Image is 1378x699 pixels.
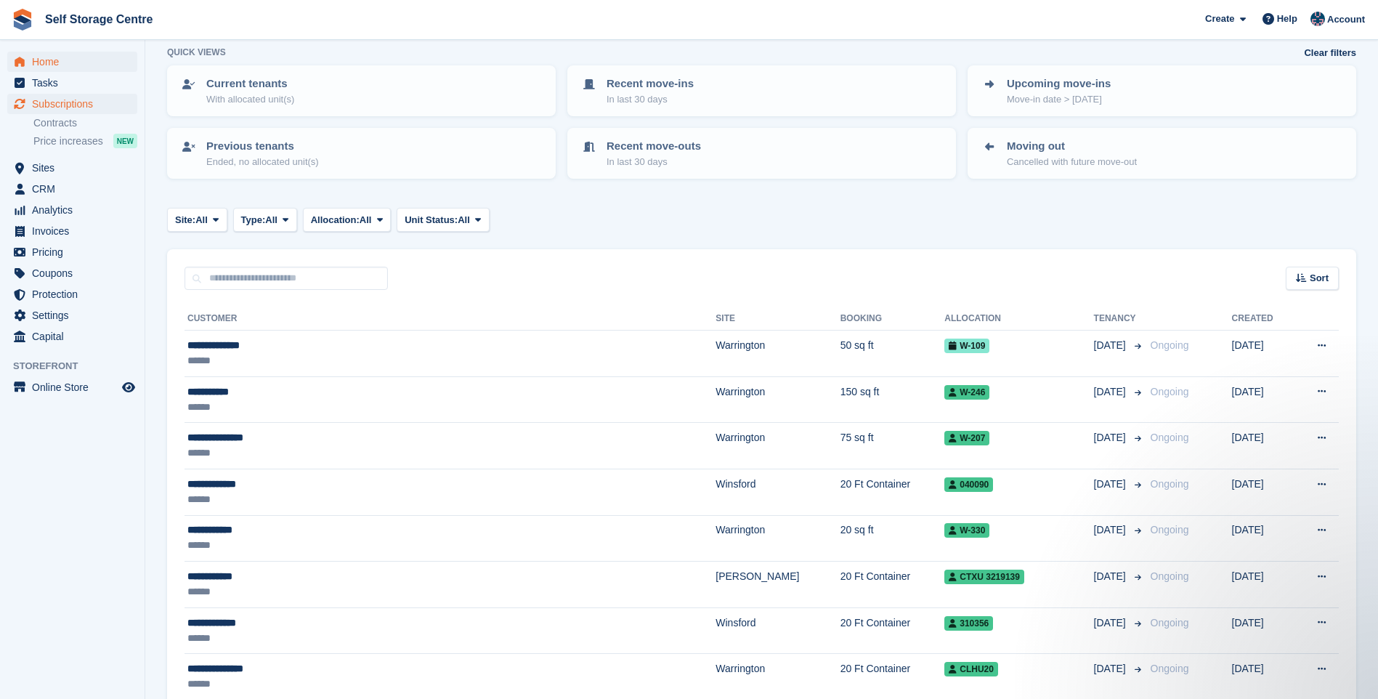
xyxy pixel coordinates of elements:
h6: Quick views [167,46,226,59]
p: Ended, no allocated unit(s) [206,155,319,169]
span: All [195,213,208,227]
td: 50 sq ft [840,331,945,377]
span: Ongoing [1151,570,1189,582]
span: [DATE] [1094,661,1129,676]
td: [DATE] [1232,607,1294,654]
span: Ongoing [1151,524,1189,536]
span: [DATE] [1094,430,1129,445]
th: Customer [185,307,716,331]
span: W-246 [944,385,989,400]
td: [DATE] [1232,562,1294,608]
a: menu [7,305,137,326]
span: 040090 [944,477,993,492]
p: Recent move-outs [607,138,701,155]
span: Protection [32,284,119,304]
a: Price increases NEW [33,133,137,149]
span: Ongoing [1151,432,1189,443]
td: 20 sq ft [840,515,945,562]
a: Clear filters [1304,46,1356,60]
span: Pricing [32,242,119,262]
span: [DATE] [1094,477,1129,492]
span: Create [1205,12,1234,26]
span: Invoices [32,221,119,241]
span: Account [1327,12,1365,27]
a: Contracts [33,116,137,130]
td: [DATE] [1232,469,1294,515]
a: menu [7,73,137,93]
td: 75 sq ft [840,423,945,469]
div: NEW [113,134,137,148]
p: Moving out [1007,138,1137,155]
a: menu [7,326,137,347]
td: Winsford [716,469,840,515]
span: Ongoing [1151,339,1189,351]
p: Move-in date > [DATE] [1007,92,1111,107]
span: CLHU20 [944,662,998,676]
span: CRM [32,179,119,199]
span: All [265,213,277,227]
span: CTXU 3219139 [944,570,1024,584]
a: menu [7,377,137,397]
span: Storefront [13,359,145,373]
span: W-109 [944,339,989,353]
a: Moving out Cancelled with future move-out [969,129,1355,177]
span: [DATE] [1094,522,1129,538]
span: Capital [32,326,119,347]
p: Upcoming move-ins [1007,76,1111,92]
span: 310356 [944,616,993,631]
th: Booking [840,307,945,331]
td: [DATE] [1232,423,1294,469]
span: All [458,213,470,227]
span: [DATE] [1094,569,1129,584]
p: Recent move-ins [607,76,694,92]
button: Type: All [233,208,297,232]
a: menu [7,221,137,241]
a: menu [7,284,137,304]
td: Warrington [716,423,840,469]
span: All [360,213,372,227]
span: Home [32,52,119,72]
a: menu [7,179,137,199]
td: 20 Ft Container [840,607,945,654]
button: Allocation: All [303,208,392,232]
span: [DATE] [1094,384,1129,400]
th: Tenancy [1094,307,1145,331]
span: [DATE] [1094,615,1129,631]
span: [DATE] [1094,338,1129,353]
button: Site: All [167,208,227,232]
span: Tasks [32,73,119,93]
p: In last 30 days [607,155,701,169]
a: menu [7,52,137,72]
a: Self Storage Centre [39,7,158,31]
span: Online Store [32,377,119,397]
a: menu [7,200,137,220]
td: [PERSON_NAME] [716,562,840,608]
span: Coupons [32,263,119,283]
span: Subscriptions [32,94,119,114]
span: Settings [32,305,119,326]
span: Allocation: [311,213,360,227]
p: In last 30 days [607,92,694,107]
td: [DATE] [1232,515,1294,562]
td: Warrington [716,376,840,423]
a: Previous tenants Ended, no allocated unit(s) [169,129,554,177]
td: Warrington [716,331,840,377]
p: Current tenants [206,76,294,92]
span: Sites [32,158,119,178]
img: stora-icon-8386f47178a22dfd0bd8f6a31ec36ba5ce8667c1dd55bd0f319d3a0aa187defe.svg [12,9,33,31]
span: W-330 [944,523,989,538]
a: menu [7,242,137,262]
td: Warrington [716,515,840,562]
span: Ongoing [1151,386,1189,397]
img: Clair Cole [1310,12,1325,26]
span: Ongoing [1151,663,1189,674]
th: Allocation [944,307,1093,331]
a: menu [7,263,137,283]
a: Preview store [120,379,137,396]
a: Recent move-ins In last 30 days [569,67,955,115]
span: Ongoing [1151,617,1189,629]
a: Upcoming move-ins Move-in date > [DATE] [969,67,1355,115]
span: Unit Status: [405,213,458,227]
td: [DATE] [1232,331,1294,377]
button: Unit Status: All [397,208,489,232]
